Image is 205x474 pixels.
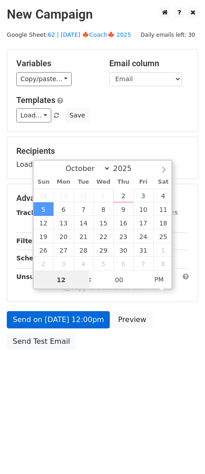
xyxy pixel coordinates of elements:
[54,202,73,216] span: October 6, 2025
[133,243,153,257] span: October 31, 2025
[93,230,113,243] span: October 22, 2025
[16,254,49,262] strong: Schedule
[113,243,133,257] span: October 30, 2025
[160,430,205,474] iframe: Chat Widget
[137,31,198,38] a: Daily emails left: 30
[73,216,93,230] span: October 14, 2025
[34,216,54,230] span: October 12, 2025
[16,237,39,244] strong: Filters
[133,257,153,270] span: November 7, 2025
[93,257,113,270] span: November 5, 2025
[34,271,89,289] input: Hour
[54,216,73,230] span: October 13, 2025
[89,270,92,288] span: :
[153,257,173,270] span: November 8, 2025
[34,257,54,270] span: November 2, 2025
[16,108,51,122] a: Load...
[93,216,113,230] span: October 15, 2025
[111,164,143,173] input: Year
[93,189,113,202] span: October 1, 2025
[16,59,96,68] h5: Variables
[54,257,73,270] span: November 3, 2025
[153,202,173,216] span: October 11, 2025
[93,202,113,216] span: October 8, 2025
[153,179,173,185] span: Sat
[142,208,177,217] label: UTM Codes
[16,95,55,105] a: Templates
[34,179,54,185] span: Sun
[7,333,76,350] a: Send Test Email
[16,146,189,156] h5: Recipients
[92,271,147,289] input: Minute
[113,216,133,230] span: October 16, 2025
[153,243,173,257] span: November 1, 2025
[7,311,110,328] a: Send on [DATE] 12:00pm
[63,283,145,292] a: Copy unsubscribe link
[16,146,189,170] div: Loading...
[34,189,54,202] span: September 28, 2025
[73,257,93,270] span: November 4, 2025
[73,230,93,243] span: October 21, 2025
[112,311,152,328] a: Preview
[16,72,72,86] a: Copy/paste...
[73,243,93,257] span: October 28, 2025
[113,257,133,270] span: November 6, 2025
[133,202,153,216] span: October 10, 2025
[73,202,93,216] span: October 7, 2025
[54,189,73,202] span: September 29, 2025
[153,189,173,202] span: October 4, 2025
[73,189,93,202] span: September 30, 2025
[16,209,47,216] strong: Tracking
[133,189,153,202] span: October 3, 2025
[113,202,133,216] span: October 9, 2025
[133,216,153,230] span: October 17, 2025
[34,230,54,243] span: October 19, 2025
[113,189,133,202] span: October 2, 2025
[65,108,89,122] button: Save
[153,230,173,243] span: October 25, 2025
[93,243,113,257] span: October 29, 2025
[93,179,113,185] span: Wed
[137,30,198,40] span: Daily emails left: 30
[54,243,73,257] span: October 27, 2025
[54,179,73,185] span: Mon
[48,31,131,38] a: 62 | [DATE] 🍁Coach🍁 2025
[34,202,54,216] span: October 5, 2025
[7,31,131,38] small: Google Sheet:
[113,230,133,243] span: October 23, 2025
[16,273,61,280] strong: Unsubscribe
[54,230,73,243] span: October 20, 2025
[146,270,171,288] span: Click to toggle
[153,216,173,230] span: October 18, 2025
[7,7,198,22] h2: New Campaign
[73,179,93,185] span: Tue
[16,193,189,203] h5: Advanced
[133,230,153,243] span: October 24, 2025
[109,59,189,68] h5: Email column
[133,179,153,185] span: Fri
[34,243,54,257] span: October 26, 2025
[113,179,133,185] span: Thu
